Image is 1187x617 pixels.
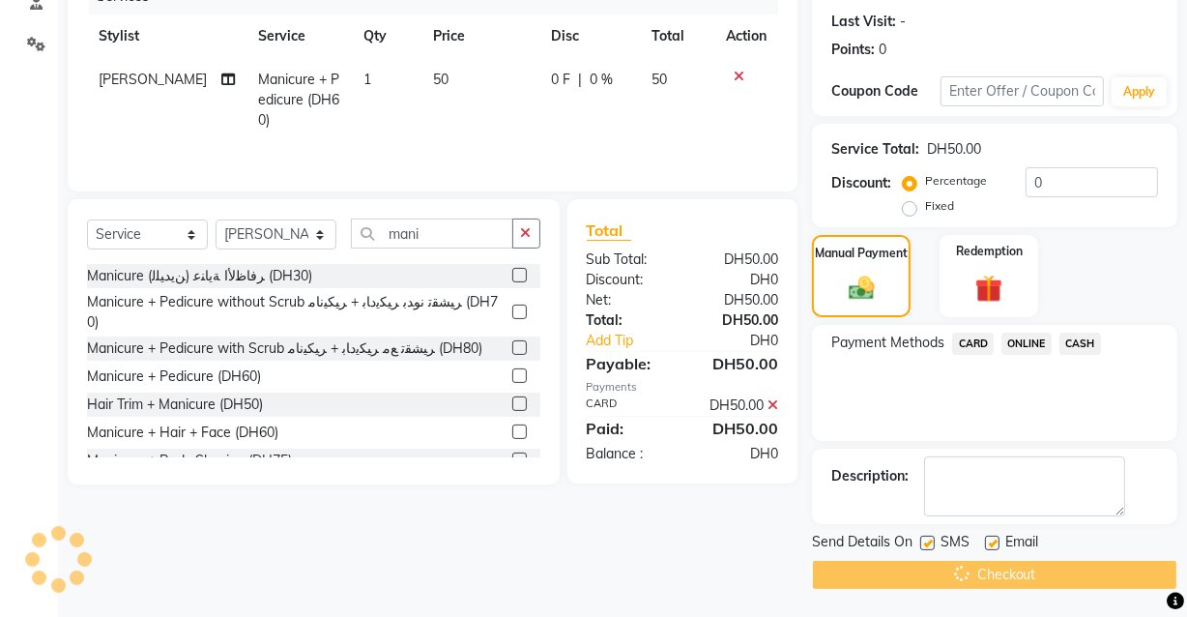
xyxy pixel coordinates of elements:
[87,367,261,387] div: Manicure + Pedicure (DH60)
[831,40,875,60] div: Points:
[87,292,505,333] div: Manicure + Pedicure without Scrub ﺮﻴﺸﻘﺗ نوﺪﺑ ﺮﻴﻜﻳدﺎﺑ + ﺮﻴﻜﻴﻧﺎﻣ (DH70)
[572,250,682,270] div: Sub Total:
[587,220,631,241] span: Total
[258,71,339,129] span: Manicure + Pedicure (DH60)
[701,331,793,351] div: DH0
[87,338,482,359] div: Manicure + Pedicure with Scrub ﺮﻴﺸﻘﺗ ﻊﻣ ﺮﻴﻜﻳدﺎﺑ + ﺮﻴﻜﻴﻧﺎﻣ (DH80)
[900,12,906,32] div: -
[831,139,919,160] div: Service Total:
[682,290,793,310] div: DH50.00
[841,274,883,304] img: _cash.svg
[714,15,778,58] th: Action
[421,15,540,58] th: Price
[815,245,908,262] label: Manual Payment
[87,15,246,58] th: Stylist
[572,396,682,416] div: CARD
[572,444,682,464] div: Balance :
[682,270,793,290] div: DH0
[1001,333,1052,355] span: ONLINE
[682,396,793,416] div: DH50.00
[831,466,909,486] div: Description:
[572,270,682,290] div: Discount:
[246,15,351,58] th: Service
[363,71,371,88] span: 1
[925,197,954,215] label: Fixed
[572,352,682,375] div: Payable:
[572,417,682,440] div: Paid:
[879,40,886,60] div: 0
[587,379,779,396] div: Payments
[812,532,912,556] span: Send Details On
[952,333,994,355] span: CARD
[831,333,944,353] span: Payment Methods
[1112,77,1167,106] button: Apply
[651,71,667,88] span: 50
[831,81,941,102] div: Coupon Code
[831,173,891,193] div: Discount:
[682,310,793,331] div: DH50.00
[956,243,1023,260] label: Redemption
[941,532,970,556] span: SMS
[925,172,987,190] label: Percentage
[572,310,682,331] div: Total:
[572,331,701,351] a: Add Tip
[352,15,421,58] th: Qty
[1005,532,1038,556] span: Email
[99,71,207,88] span: [PERSON_NAME]
[1059,333,1101,355] span: CASH
[682,250,793,270] div: DH50.00
[87,266,312,286] div: Manicure (ﻦﻳﺪﻴﻠﻟ) ﺮﻓﺎﻇﻷا ﺔﻳﺎﻨﻋ (DH30)
[927,139,981,160] div: DH50.00
[941,76,1104,106] input: Enter Offer / Coupon Code
[578,70,582,90] span: |
[87,395,263,415] div: Hair Trim + Manicure (DH50)
[551,70,570,90] span: 0 F
[682,352,793,375] div: DH50.00
[351,219,513,249] input: Search or Scan
[640,15,714,58] th: Total
[831,12,896,32] div: Last Visit:
[682,417,793,440] div: DH50.00
[682,444,793,464] div: DH0
[87,423,278,443] div: Manicure + Hair + Face (DH60)
[590,70,613,90] span: 0 %
[539,15,640,58] th: Disc
[433,71,449,88] span: 50
[967,272,1011,306] img: _gift.svg
[572,290,682,310] div: Net:
[87,451,292,471] div: Manicure + Body Shaving (DH75)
